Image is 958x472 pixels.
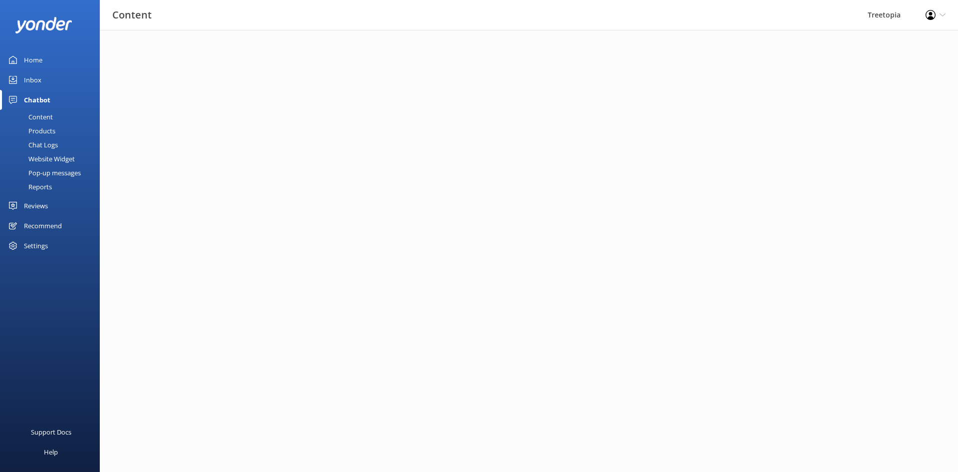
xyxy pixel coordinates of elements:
[31,422,71,442] div: Support Docs
[6,166,81,180] div: Pop-up messages
[6,124,55,138] div: Products
[24,90,50,110] div: Chatbot
[6,180,100,194] a: Reports
[24,216,62,236] div: Recommend
[24,50,42,70] div: Home
[6,138,58,152] div: Chat Logs
[6,152,100,166] a: Website Widget
[6,138,100,152] a: Chat Logs
[6,110,53,124] div: Content
[6,180,52,194] div: Reports
[6,166,100,180] a: Pop-up messages
[6,124,100,138] a: Products
[24,236,48,256] div: Settings
[24,196,48,216] div: Reviews
[112,7,152,23] h3: Content
[6,110,100,124] a: Content
[6,152,75,166] div: Website Widget
[15,17,72,33] img: yonder-white-logo.png
[44,442,58,462] div: Help
[24,70,41,90] div: Inbox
